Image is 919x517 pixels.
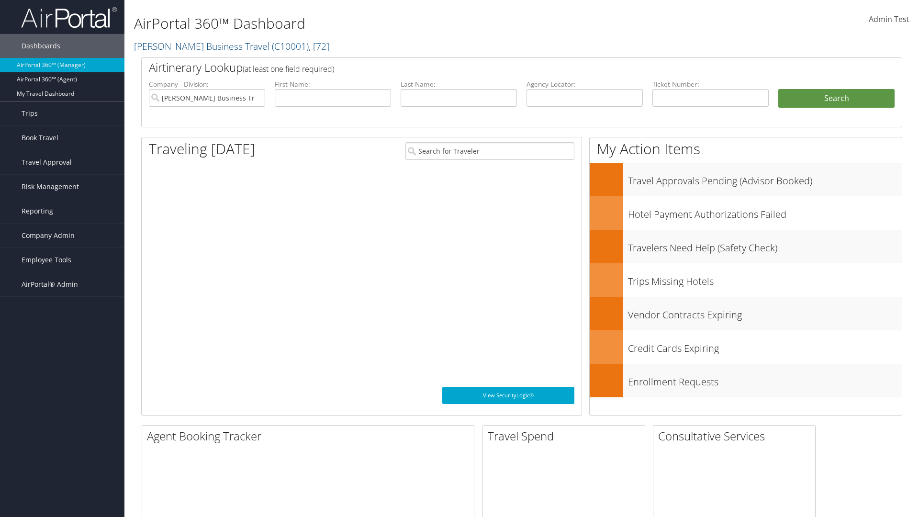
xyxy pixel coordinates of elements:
label: Last Name: [401,79,517,89]
a: Vendor Contracts Expiring [590,297,902,330]
a: Hotel Payment Authorizations Failed [590,196,902,230]
h3: Vendor Contracts Expiring [628,303,902,322]
h3: Hotel Payment Authorizations Failed [628,203,902,221]
span: Employee Tools [22,248,71,272]
span: Travel Approval [22,150,72,174]
span: Company Admin [22,224,75,247]
a: [PERSON_NAME] Business Travel [134,40,329,53]
input: Search for Traveler [405,142,574,160]
span: Admin Test [869,14,909,24]
span: Trips [22,101,38,125]
a: Credit Cards Expiring [590,330,902,364]
h3: Credit Cards Expiring [628,337,902,355]
a: Enrollment Requests [590,364,902,397]
h1: AirPortal 360™ Dashboard [134,13,651,34]
span: AirPortal® Admin [22,272,78,296]
span: ( C10001 ) [272,40,309,53]
span: (at least one field required) [243,64,334,74]
label: Company - Division: [149,79,265,89]
a: Admin Test [869,5,909,34]
h2: Travel Spend [488,428,645,444]
span: Reporting [22,199,53,223]
span: Dashboards [22,34,60,58]
h3: Enrollment Requests [628,371,902,389]
h2: Agent Booking Tracker [147,428,474,444]
h3: Trips Missing Hotels [628,270,902,288]
h3: Travelers Need Help (Safety Check) [628,236,902,255]
label: Ticket Number: [652,79,769,89]
label: Agency Locator: [527,79,643,89]
img: airportal-logo.png [21,6,117,29]
h1: My Action Items [590,139,902,159]
span: Risk Management [22,175,79,199]
a: Travelers Need Help (Safety Check) [590,230,902,263]
span: Book Travel [22,126,58,150]
label: First Name: [275,79,391,89]
h3: Travel Approvals Pending (Advisor Booked) [628,169,902,188]
h2: Airtinerary Lookup [149,59,831,76]
a: View SecurityLogic® [442,387,574,404]
h1: Traveling [DATE] [149,139,255,159]
a: Travel Approvals Pending (Advisor Booked) [590,163,902,196]
span: , [ 72 ] [309,40,329,53]
h2: Consultative Services [658,428,815,444]
button: Search [778,89,895,108]
a: Trips Missing Hotels [590,263,902,297]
